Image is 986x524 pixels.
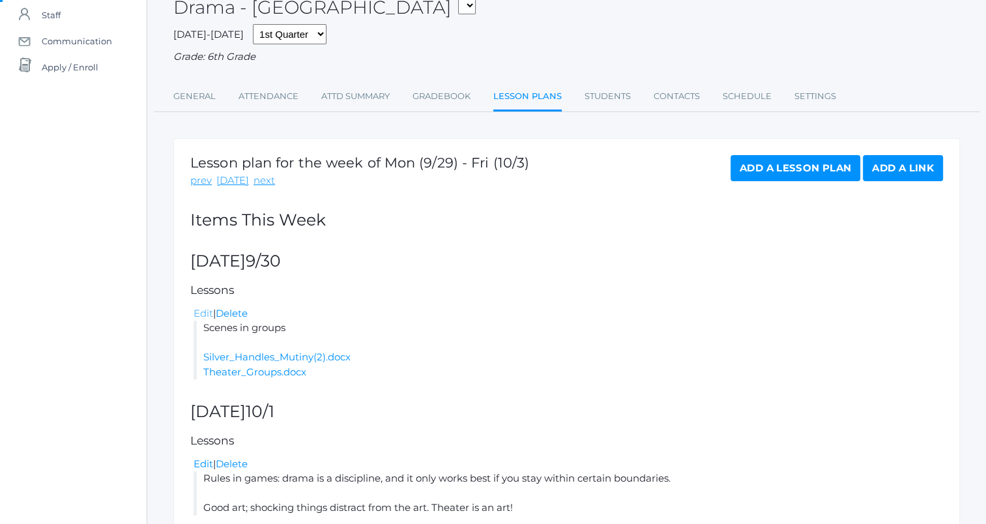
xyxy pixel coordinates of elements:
[190,252,943,270] h2: [DATE]
[585,83,631,109] a: Students
[216,173,249,188] a: [DATE]
[216,307,248,319] a: Delete
[203,351,351,363] a: Silver_Handles_Mutiny(2).docx
[731,155,860,181] a: Add a Lesson Plan
[190,403,943,421] h2: [DATE]
[194,307,213,319] a: Edit
[254,173,275,188] a: next
[173,50,960,65] div: Grade: 6th Grade
[246,401,274,421] span: 10/1
[194,457,943,472] div: |
[194,471,943,516] li: Rules in games: drama is a discipline, and it only works best if you stay within certain boundari...
[493,83,562,111] a: Lesson Plans
[203,366,306,378] a: Theater_Groups.docx
[190,284,943,297] h5: Lessons
[321,83,390,109] a: Attd Summary
[246,251,281,270] span: 9/30
[194,458,213,470] a: Edit
[216,458,248,470] a: Delete
[190,211,943,229] h2: Items This Week
[194,306,943,321] div: |
[239,83,298,109] a: Attendance
[42,28,112,54] span: Communication
[794,83,836,109] a: Settings
[863,155,943,181] a: Add a Link
[42,2,61,28] span: Staff
[654,83,700,109] a: Contacts
[190,435,943,447] h5: Lessons
[190,155,529,170] h1: Lesson plan for the week of Mon (9/29) - Fri (10/3)
[413,83,471,109] a: Gradebook
[42,54,98,80] span: Apply / Enroll
[190,173,212,188] a: prev
[194,321,943,379] li: Scenes in groups
[173,83,216,109] a: General
[723,83,772,109] a: Schedule
[173,28,244,40] span: [DATE]-[DATE]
